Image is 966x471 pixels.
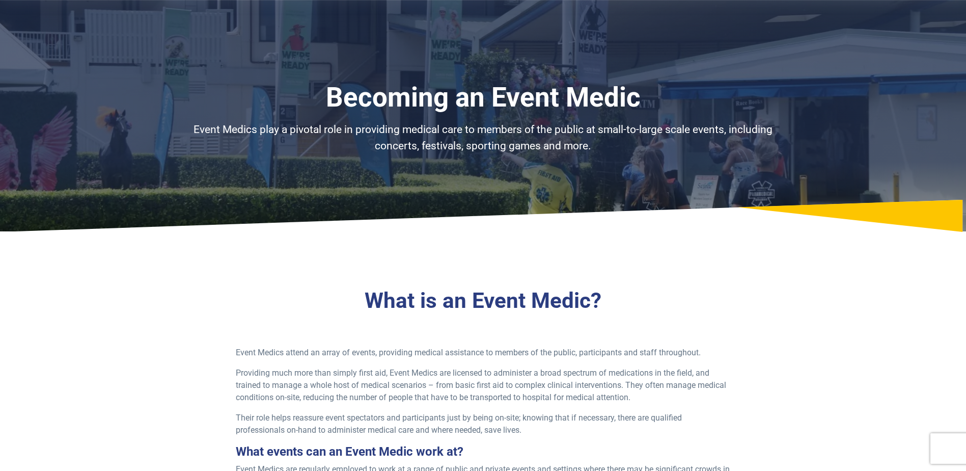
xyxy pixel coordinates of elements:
[236,347,730,359] p: Event Medics attend an array of events, providing medical assistance to members of the public, pa...
[236,367,730,404] p: Providing much more than simply first aid, Event Medics are licensed to administer a broad spectr...
[236,444,730,459] h3: What events can an Event Medic work at?
[185,122,781,154] p: Event Medics play a pivotal role in providing medical care to members of the public at small-to-l...
[185,82,781,114] h1: Becoming an Event Medic
[185,288,781,314] h3: What is an Event Medic?
[236,412,730,436] p: Their role helps reassure event spectators and participants just by being on-site; knowing that i...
